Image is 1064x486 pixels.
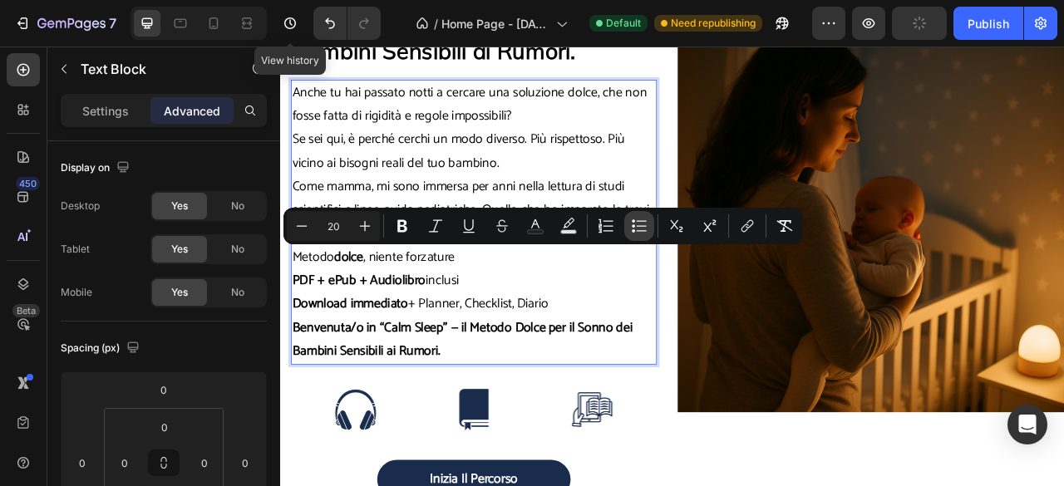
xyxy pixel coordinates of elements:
[81,59,222,79] p: Text Block
[441,15,549,32] span: Home Page - [DATE] 09:43:38
[15,284,185,312] strong: PDF + ePub + Audiolibro
[233,450,258,475] input: 0
[15,283,477,313] p: inclusi
[16,177,40,190] div: 450
[61,285,92,300] div: Mobile
[280,47,1064,486] iframe: Design area
[7,7,124,40] button: 7
[109,13,116,33] p: 7
[231,285,244,300] span: No
[606,16,641,31] span: Default
[968,15,1009,32] div: Publish
[434,15,438,32] span: /
[953,7,1023,40] button: Publish
[61,157,133,179] div: Display on
[15,344,448,401] strong: Benvenuta/o in “Calm Sleep” — il Metodo Dolce per il Sonno dei Bambini Sensibili ai Rumori.
[112,450,137,475] input: 0px
[15,44,477,164] p: Anche tu hai passato notti a cercare una soluzione dolce, che non fosse fatta di rigidità e regol...
[283,208,803,244] div: Editor contextual toolbar
[61,337,143,360] div: Spacing (px)
[171,285,188,300] span: Yes
[82,102,129,120] p: Settings
[15,314,162,341] strong: Download immediato
[192,450,217,475] input: 0px
[61,199,100,214] div: Desktop
[164,102,220,120] p: Advanced
[15,313,477,343] p: + Planner, Checklist, Diario
[13,42,479,405] div: Rich Text Editor. Editing area: main
[231,199,244,214] span: No
[12,304,40,317] div: Beta
[15,164,477,253] p: Come mamma, mi sono immersa per anni nella lettura di studi scientifici e linee guida pediatriche...
[273,7,307,40] button: View history
[313,7,381,40] div: Undo/Redo
[231,242,244,257] span: No
[1007,405,1047,444] div: Open Intercom Messenger
[61,242,90,257] div: Tablet
[671,16,756,31] span: Need republishing
[70,450,95,475] input: 0
[171,242,188,257] span: Yes
[148,415,181,439] input: 0px
[15,253,477,283] p: Metodo , niente forzature
[171,199,188,214] span: Yes
[147,377,180,402] input: 0
[68,254,106,282] strong: dolce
